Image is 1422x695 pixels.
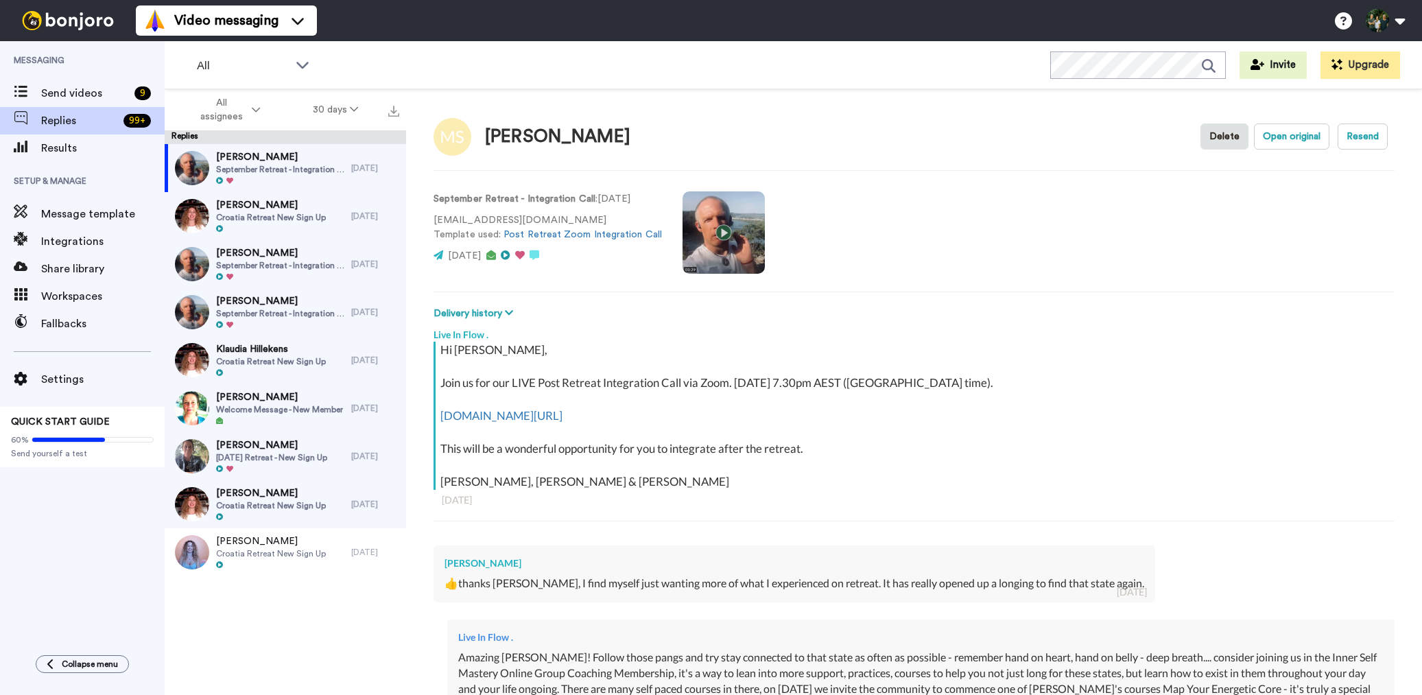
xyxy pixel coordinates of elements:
div: [DATE] [351,403,399,414]
span: [PERSON_NAME] [216,246,344,260]
a: [DOMAIN_NAME][URL] [440,408,562,423]
img: 4a3a30de-2500-4b3d-a0f9-1681c91deff7-thumb.jpg [175,199,209,233]
button: 30 days [287,97,385,122]
div: 99 + [123,114,151,128]
div: [DATE] [442,493,1386,507]
span: Collapse menu [62,659,118,670]
a: [PERSON_NAME]September Retreat - Integration Call[DATE] [165,144,406,192]
strong: September Retreat - Integration Call [434,194,595,204]
span: [PERSON_NAME] [216,294,344,308]
div: [DATE] [351,259,399,270]
span: Workspaces [41,288,165,305]
button: Collapse menu [36,655,129,673]
span: [PERSON_NAME] [216,150,344,164]
span: September Retreat - Integration Call [216,308,344,319]
span: [PERSON_NAME] [216,486,326,500]
div: [DATE] [351,163,399,174]
span: [PERSON_NAME] [216,198,326,212]
span: Croatia Retreat New Sign Up [216,356,326,367]
div: [DATE] [1117,585,1147,599]
img: Image of Mary Sutherland [434,118,471,156]
span: Fallbacks [41,316,165,332]
span: Klaudia Hillekens [216,342,326,356]
div: Live In Flow . [434,321,1395,342]
img: 38378a88-1533-47e2-a831-46e53c2a477e-thumb.jpg [175,391,209,425]
p: [EMAIL_ADDRESS][DOMAIN_NAME] Template used: [434,213,662,242]
button: Resend [1338,123,1388,150]
span: Croatia Retreat New Sign Up [216,212,326,223]
div: [DATE] [351,451,399,462]
img: f2341e43-c9d6-4a41-a2d0-b02c592cf083-thumb.jpg [175,439,209,473]
span: Croatia Retreat New Sign Up [216,500,326,511]
div: [PERSON_NAME] [445,556,1144,570]
div: [DATE] [351,307,399,318]
button: Upgrade [1320,51,1400,79]
img: 3987b40a-daa4-404f-834f-8850561a2f8f-thumb.jpg [175,247,209,281]
span: Video messaging [174,11,279,30]
div: Hi [PERSON_NAME], Join us for our LIVE Post Retreat Integration Call via Zoom. [DATE] 7.30pm AEST... [440,342,1391,490]
span: Share library [41,261,165,277]
button: All assignees [167,91,287,129]
span: Settings [41,371,165,388]
span: Message template [41,206,165,222]
span: [PERSON_NAME] [216,438,327,452]
a: [PERSON_NAME]September Retreat - Integration Call[DATE] [165,240,406,288]
a: Post Retreat Zoom Integration Call [503,230,662,239]
a: [PERSON_NAME]September Retreat - Integration Call[DATE] [165,288,406,336]
span: [DATE] Retreat - New Sign Up [216,452,327,463]
span: All assignees [193,96,249,123]
span: Integrations [41,233,165,250]
a: Klaudia HillekensCroatia Retreat New Sign Up[DATE] [165,336,406,384]
a: [PERSON_NAME]Croatia Retreat New Sign Up[DATE] [165,528,406,576]
div: [DATE] [351,547,399,558]
span: 60% [11,434,29,445]
img: 5a5942a6-c45b-4c55-95f5-0a1c37f76cc7-thumb.jpg [175,535,209,569]
button: Export all results that match these filters now. [384,99,403,120]
button: Open original [1254,123,1329,150]
div: 👍thanks [PERSON_NAME], I find myself just wanting more of what I experienced on retreat. It has r... [445,576,1144,591]
span: Replies [41,113,118,129]
img: export.svg [388,106,399,117]
div: [PERSON_NAME] [485,127,630,147]
button: Delete [1200,123,1248,150]
span: Croatia Retreat New Sign Up [216,548,326,559]
div: [DATE] [351,499,399,510]
div: [DATE] [351,211,399,222]
span: QUICK START GUIDE [11,417,110,427]
div: [DATE] [351,355,399,366]
span: [PERSON_NAME] [216,534,326,548]
img: vm-color.svg [144,10,166,32]
a: [PERSON_NAME][DATE] Retreat - New Sign Up[DATE] [165,432,406,480]
div: 9 [134,86,151,100]
span: Send videos [41,85,129,102]
a: [PERSON_NAME]Welcome Message - New Member[DATE] [165,384,406,432]
span: Results [41,140,165,156]
a: [PERSON_NAME]Croatia Retreat New Sign Up[DATE] [165,192,406,240]
p: : [DATE] [434,192,662,207]
span: September Retreat - Integration Call [216,164,344,175]
span: Send yourself a test [11,448,154,459]
img: ebd1082f-8655-43c8-8cb7-89481548cef8-thumb.jpg [175,343,209,377]
div: Replies [165,130,406,144]
button: Invite [1240,51,1307,79]
button: Delivery history [434,306,517,321]
div: Live In Flow . [458,631,1384,644]
img: bj-logo-header-white.svg [16,11,119,30]
span: All [197,58,289,74]
img: dd7362e7-4956-47af-9292-d3fe6c330ab7-thumb.jpg [175,487,209,521]
span: Welcome Message - New Member [216,404,343,415]
span: [PERSON_NAME] [216,390,343,404]
span: September Retreat - Integration Call [216,260,344,271]
img: 3987b40a-daa4-404f-834f-8850561a2f8f-thumb.jpg [175,151,209,185]
img: 3987b40a-daa4-404f-834f-8850561a2f8f-thumb.jpg [175,295,209,329]
a: [PERSON_NAME]Croatia Retreat New Sign Up[DATE] [165,480,406,528]
span: [DATE] [448,251,481,261]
